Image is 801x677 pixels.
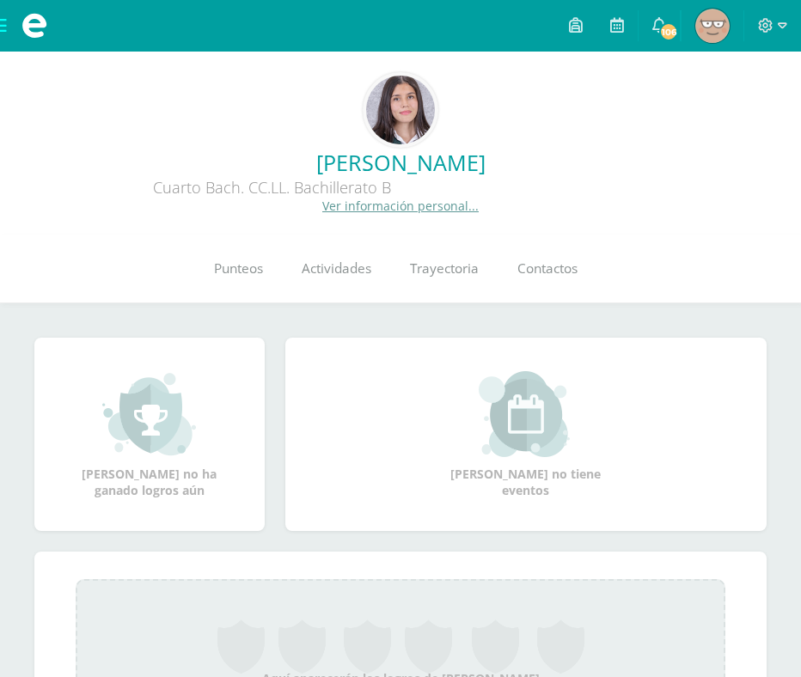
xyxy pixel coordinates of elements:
a: Punteos [194,235,282,303]
div: Cuarto Bach. CC.LL. Bachillerato B [14,177,529,198]
img: achievement_small.png [102,371,196,457]
a: Trayectoria [390,235,498,303]
img: event_small.png [479,371,572,457]
span: Trayectoria [410,259,479,278]
a: [PERSON_NAME] [14,148,787,177]
img: 8932644bc95f8b061e1d37527d343c5b.png [695,9,730,43]
span: 106 [659,22,678,41]
a: Actividades [282,235,390,303]
span: Actividades [302,259,371,278]
a: Ver información personal... [322,198,479,214]
div: [PERSON_NAME] no ha ganado logros aún [64,371,235,498]
a: Contactos [498,235,596,303]
span: Punteos [214,259,263,278]
div: [PERSON_NAME] no tiene eventos [440,371,612,498]
span: Contactos [517,259,578,278]
img: be4352123c856a078642babd28ce6ded.png [366,76,435,144]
